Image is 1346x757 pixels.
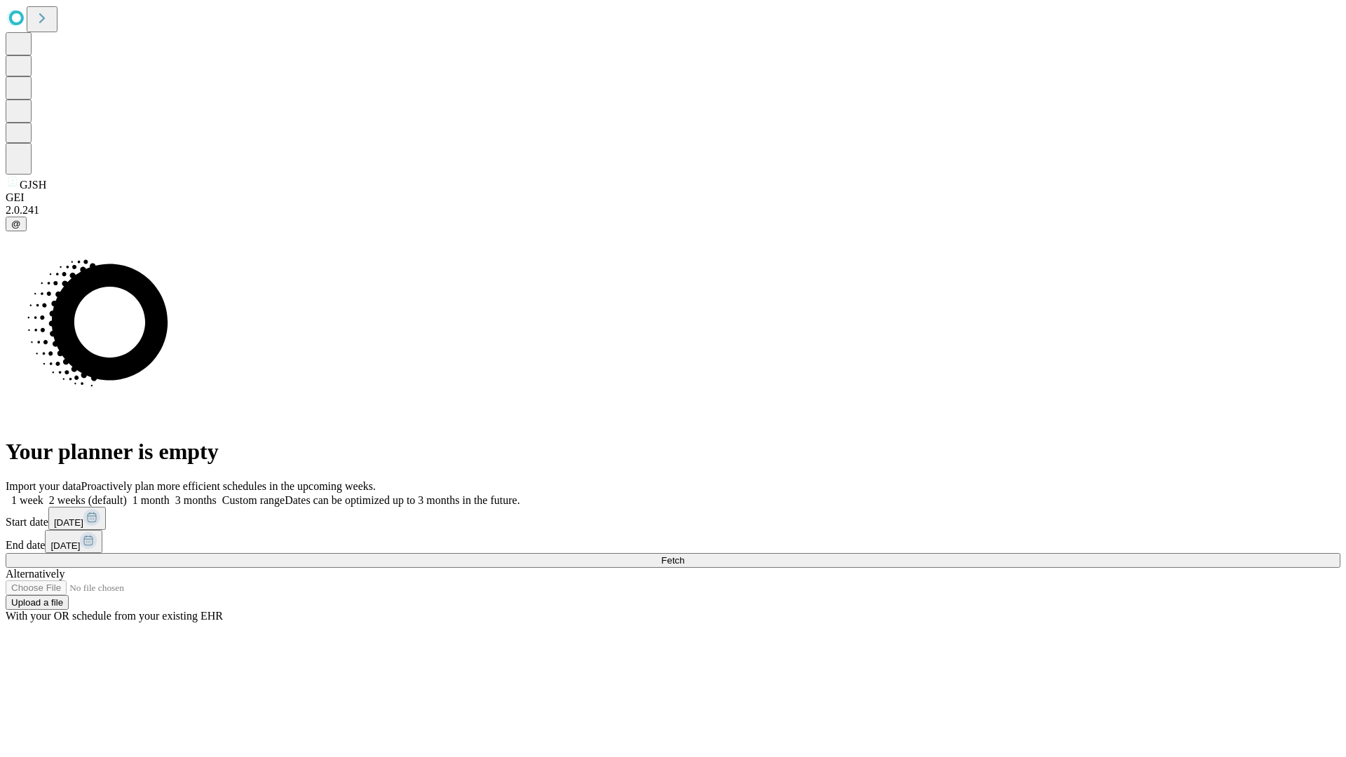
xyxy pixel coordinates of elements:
span: Proactively plan more efficient schedules in the upcoming weeks. [81,480,376,492]
span: Fetch [661,555,684,566]
button: Upload a file [6,595,69,610]
div: 2.0.241 [6,204,1340,217]
button: [DATE] [45,530,102,553]
span: Alternatively [6,568,64,580]
div: End date [6,530,1340,553]
button: @ [6,217,27,231]
span: 3 months [175,494,217,506]
span: 1 week [11,494,43,506]
span: Dates can be optimized up to 3 months in the future. [285,494,519,506]
span: @ [11,219,21,229]
div: Start date [6,507,1340,530]
h1: Your planner is empty [6,439,1340,465]
span: [DATE] [50,540,80,551]
span: [DATE] [54,517,83,528]
span: GJSH [20,179,46,191]
span: 2 weeks (default) [49,494,127,506]
span: 1 month [132,494,170,506]
span: Import your data [6,480,81,492]
span: Custom range [222,494,285,506]
span: With your OR schedule from your existing EHR [6,610,223,622]
div: GEI [6,191,1340,204]
button: [DATE] [48,507,106,530]
button: Fetch [6,553,1340,568]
